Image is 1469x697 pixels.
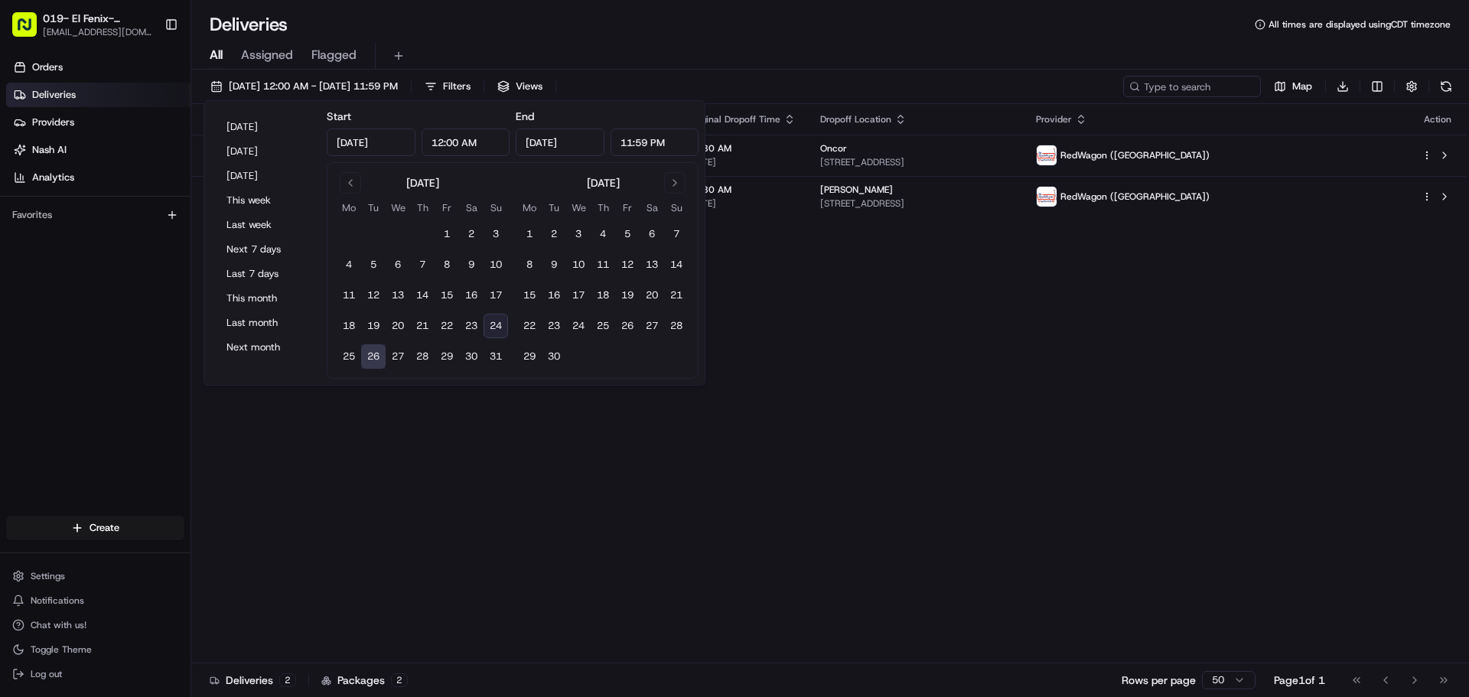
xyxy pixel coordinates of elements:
[459,222,484,246] button: 2
[542,344,566,369] button: 30
[640,283,664,308] button: 20
[15,15,46,46] img: Nash
[517,200,542,216] th: Monday
[220,214,311,236] button: Last week
[542,314,566,338] button: 23
[640,252,664,277] button: 13
[1037,187,1057,207] img: time_to_eat_nevada_logo
[615,314,640,338] button: 26
[459,314,484,338] button: 23
[664,200,689,216] th: Sunday
[484,283,508,308] button: 17
[664,314,689,338] button: 28
[123,216,252,243] a: 💻API Documentation
[640,200,664,216] th: Saturday
[435,283,459,308] button: 15
[361,200,386,216] th: Tuesday
[410,200,435,216] th: Thursday
[220,165,311,187] button: [DATE]
[516,109,534,123] label: End
[587,175,620,191] div: [DATE]
[31,594,84,607] span: Notifications
[129,223,142,236] div: 💻
[6,138,191,162] a: Nash AI
[337,344,361,369] button: 25
[6,110,191,135] a: Providers
[418,76,477,97] button: Filters
[145,222,246,237] span: API Documentation
[52,146,251,161] div: Start new chat
[6,165,191,190] a: Analytics
[15,223,28,236] div: 📗
[1122,673,1196,688] p: Rows per page
[337,314,361,338] button: 18
[6,203,184,227] div: Favorites
[386,314,410,338] button: 20
[664,252,689,277] button: 14
[459,344,484,369] button: 30
[1435,76,1457,97] button: Refresh
[220,263,311,285] button: Last 7 days
[615,200,640,216] th: Friday
[321,673,408,688] div: Packages
[220,141,311,162] button: [DATE]
[31,570,65,582] span: Settings
[337,200,361,216] th: Monday
[32,116,74,129] span: Providers
[220,337,311,358] button: Next month
[337,252,361,277] button: 4
[386,200,410,216] th: Wednesday
[1267,76,1319,97] button: Map
[566,222,591,246] button: 3
[591,222,615,246] button: 4
[220,190,311,211] button: This week
[688,197,796,210] span: [DATE]
[490,76,549,97] button: Views
[435,200,459,216] th: Friday
[484,252,508,277] button: 10
[260,151,278,169] button: Start new chat
[6,55,191,80] a: Orders
[517,283,542,308] button: 15
[664,172,686,194] button: Go to next month
[542,200,566,216] th: Tuesday
[542,222,566,246] button: 2
[52,161,194,174] div: We're available if you need us!
[484,200,508,216] th: Sunday
[517,222,542,246] button: 1
[615,252,640,277] button: 12
[327,129,415,156] input: Date
[241,46,293,64] span: Assigned
[566,314,591,338] button: 24
[435,314,459,338] button: 22
[435,222,459,246] button: 1
[566,200,591,216] th: Wednesday
[517,344,542,369] button: 29
[220,239,311,260] button: Next 7 days
[210,12,288,37] h1: Deliveries
[32,88,76,102] span: Deliveries
[459,283,484,308] button: 16
[210,46,223,64] span: All
[340,172,361,194] button: Go to previous month
[542,283,566,308] button: 16
[6,6,158,43] button: 019- El Fenix- Waxahachie[EMAIL_ADDRESS][DOMAIN_NAME]
[43,26,152,38] button: [EMAIL_ADDRESS][DOMAIN_NAME]
[542,252,566,277] button: 9
[337,283,361,308] button: 11
[361,283,386,308] button: 12
[204,76,405,97] button: [DATE] 12:00 AM - [DATE] 11:59 PM
[443,80,471,93] span: Filters
[1123,76,1261,97] input: Type to search
[640,222,664,246] button: 6
[31,668,62,680] span: Log out
[6,83,191,107] a: Deliveries
[820,184,893,196] span: [PERSON_NAME]
[108,259,185,271] a: Powered byPylon
[1060,149,1210,161] span: RedWagon ([GEOGRAPHIC_DATA])
[1292,80,1312,93] span: Map
[1422,113,1454,125] div: Action
[459,200,484,216] th: Saturday
[1269,18,1451,31] span: All times are displayed using CDT timezone
[820,156,1011,168] span: [STREET_ADDRESS]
